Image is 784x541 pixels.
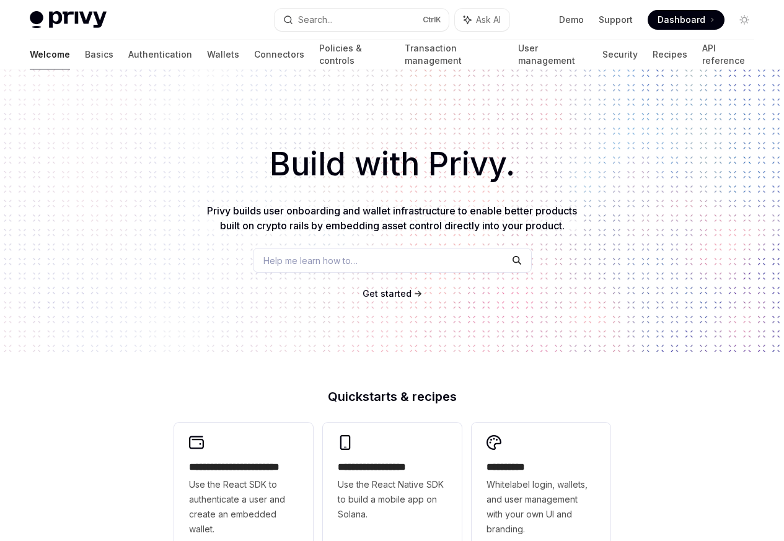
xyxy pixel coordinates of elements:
span: Ask AI [476,14,501,26]
span: Use the React Native SDK to build a mobile app on Solana. [338,477,447,522]
a: API reference [702,40,754,69]
a: Security [602,40,638,69]
button: Search...CtrlK [275,9,449,31]
span: Dashboard [658,14,705,26]
a: Wallets [207,40,239,69]
a: Recipes [653,40,687,69]
a: Get started [363,288,412,300]
a: Support [599,14,633,26]
h1: Build with Privy. [20,140,764,188]
a: Welcome [30,40,70,69]
a: Connectors [254,40,304,69]
div: Search... [298,12,333,27]
span: Privy builds user onboarding and wallet infrastructure to enable better products built on crypto ... [207,205,577,232]
a: Dashboard [648,10,725,30]
a: User management [518,40,588,69]
a: Authentication [128,40,192,69]
h2: Quickstarts & recipes [174,390,610,403]
span: Use the React SDK to authenticate a user and create an embedded wallet. [189,477,298,537]
span: Ctrl K [423,15,441,25]
a: Basics [85,40,113,69]
img: light logo [30,11,107,29]
span: Get started [363,288,412,299]
a: Demo [559,14,584,26]
a: Policies & controls [319,40,390,69]
button: Toggle dark mode [734,10,754,30]
span: Whitelabel login, wallets, and user management with your own UI and branding. [487,477,596,537]
button: Ask AI [455,9,509,31]
span: Help me learn how to… [263,254,358,267]
a: Transaction management [405,40,503,69]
